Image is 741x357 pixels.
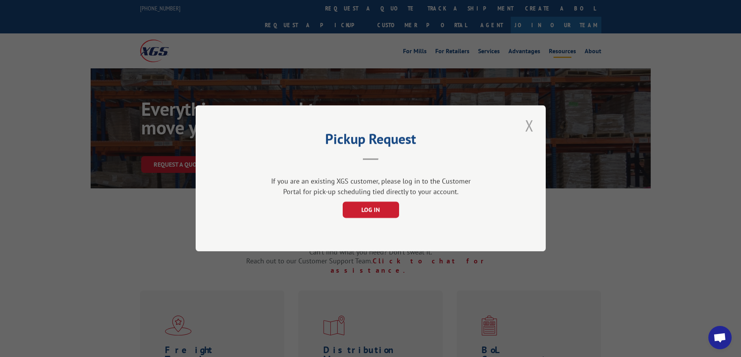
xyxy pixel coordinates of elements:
[235,134,507,148] h2: Pickup Request
[268,176,474,197] div: If you are an existing XGS customer, please log in to the Customer Portal for pick-up scheduling ...
[523,115,536,136] button: Close modal
[708,326,732,349] a: Open chat
[342,207,399,214] a: LOG IN
[342,202,399,218] button: LOG IN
